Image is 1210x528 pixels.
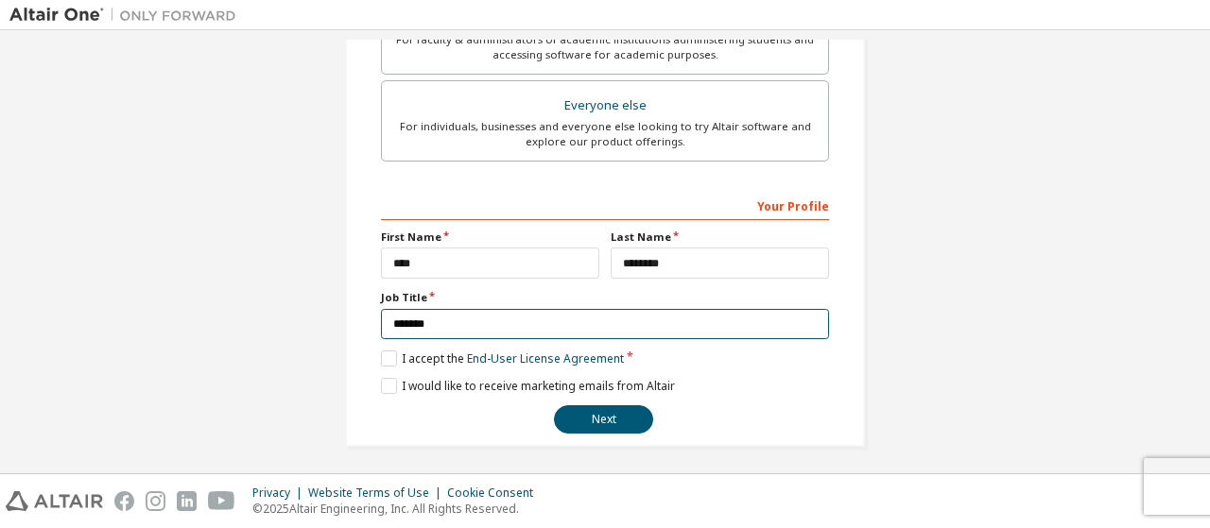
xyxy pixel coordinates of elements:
div: Your Profile [381,190,829,220]
p: © 2025 Altair Engineering, Inc. All Rights Reserved. [252,501,544,517]
img: facebook.svg [114,491,134,511]
label: Job Title [381,290,829,305]
img: Altair One [9,6,246,25]
img: instagram.svg [146,491,165,511]
a: End-User License Agreement [467,350,624,366]
img: youtube.svg [208,491,235,511]
div: Website Terms of Use [308,485,447,501]
img: linkedin.svg [177,491,197,511]
label: Last Name [611,230,829,245]
label: I accept the [381,350,624,366]
label: I would like to receive marketing emails from Altair [381,378,675,394]
div: Cookie Consent [447,485,544,501]
div: Everyone else [393,93,817,119]
img: altair_logo.svg [6,491,103,511]
div: For individuals, businesses and everyone else looking to try Altair software and explore our prod... [393,119,817,149]
div: Privacy [252,485,308,501]
button: Next [554,405,653,434]
label: First Name [381,230,599,245]
div: For faculty & administrators of academic institutions administering students and accessing softwa... [393,32,817,62]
